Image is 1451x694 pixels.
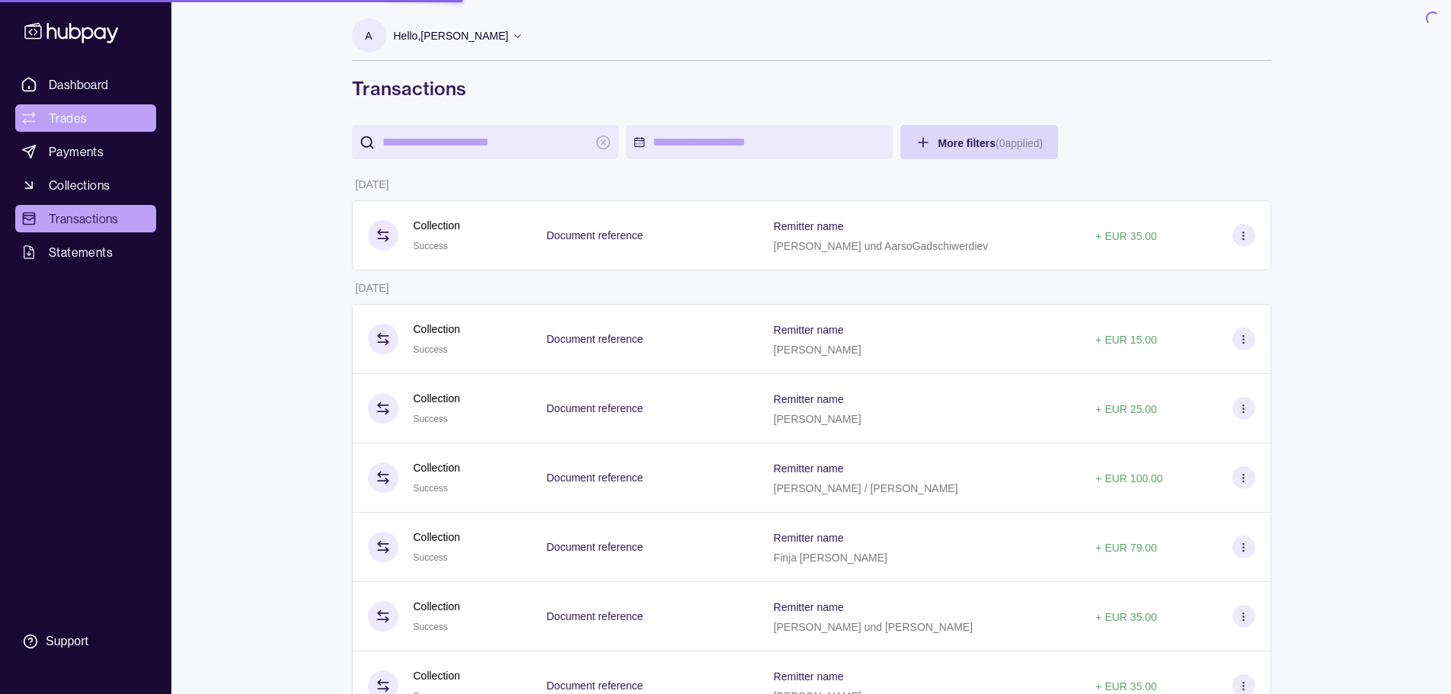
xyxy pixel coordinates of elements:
[774,240,989,252] p: [PERSON_NAME] und AarsoGadschiwerdiev
[1095,472,1162,485] p: + EUR 100.00
[774,393,844,405] p: Remitter name
[547,229,644,241] p: Document reference
[365,27,372,44] p: A
[414,321,460,337] p: Collection
[15,171,156,199] a: Collections
[49,142,104,161] span: Payments
[414,483,448,494] span: Success
[774,324,844,336] p: Remitter name
[414,414,448,424] span: Success
[547,472,644,484] p: Document reference
[1095,334,1157,346] p: + EUR 15.00
[356,178,389,190] p: [DATE]
[414,217,460,234] p: Collection
[774,462,844,475] p: Remitter name
[774,344,861,356] p: [PERSON_NAME]
[49,243,113,261] span: Statements
[352,76,1271,101] h1: Transactions
[414,667,460,684] p: Collection
[774,621,973,633] p: [PERSON_NAME] und [PERSON_NAME]
[414,241,448,251] span: Success
[15,205,156,232] a: Transactions
[547,333,644,345] p: Document reference
[900,125,1059,159] button: More filters(0applied)
[774,220,844,232] p: Remitter name
[1095,542,1157,554] p: + EUR 79.00
[938,137,1044,149] span: More filters
[414,529,460,545] p: Collection
[774,482,958,494] p: [PERSON_NAME] / [PERSON_NAME]
[15,71,156,98] a: Dashboard
[1095,403,1157,415] p: + EUR 25.00
[414,552,448,563] span: Success
[547,610,644,622] p: Document reference
[414,598,460,615] p: Collection
[1095,611,1157,623] p: + EUR 35.00
[15,104,156,132] a: Trades
[774,413,861,425] p: [PERSON_NAME]
[414,622,448,632] span: Success
[46,633,88,650] div: Support
[49,209,119,228] span: Transactions
[49,176,110,194] span: Collections
[414,344,448,355] span: Success
[1095,680,1157,692] p: + EUR 35.00
[547,541,644,553] p: Document reference
[774,670,844,683] p: Remitter name
[15,138,156,165] a: Payments
[394,27,509,44] p: Hello, [PERSON_NAME]
[996,137,1043,149] p: ( 0 applied)
[774,532,844,544] p: Remitter name
[15,238,156,266] a: Statements
[382,125,588,159] input: search
[414,390,460,407] p: Collection
[49,75,109,94] span: Dashboard
[774,552,887,564] p: Finja [PERSON_NAME]
[1095,230,1157,242] p: + EUR 35.00
[547,402,644,414] p: Document reference
[414,459,460,476] p: Collection
[15,625,156,657] a: Support
[356,282,389,294] p: [DATE]
[49,109,87,127] span: Trades
[547,680,644,692] p: Document reference
[774,601,844,613] p: Remitter name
